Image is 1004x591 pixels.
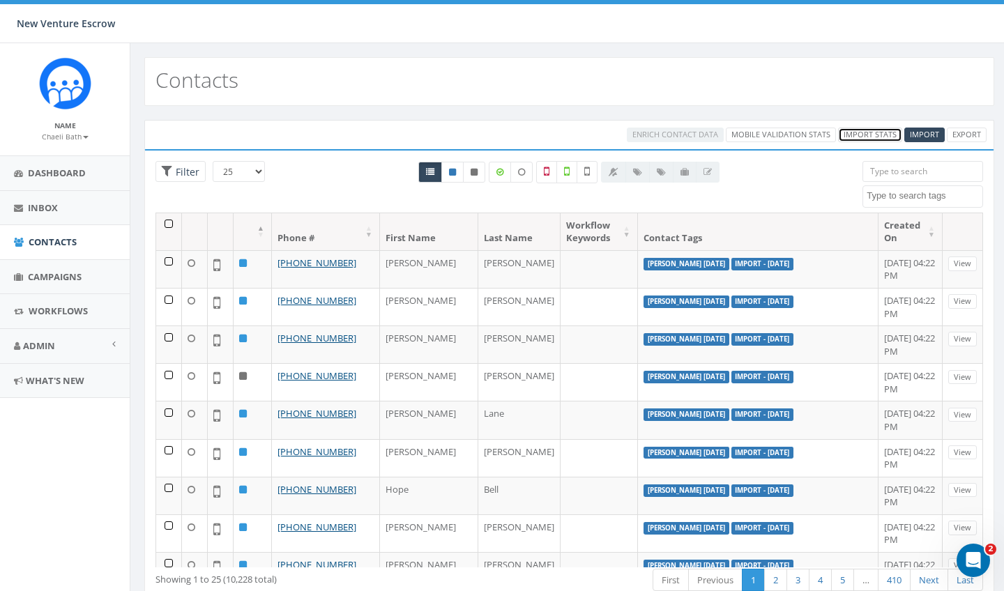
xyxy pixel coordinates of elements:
td: [DATE] 04:22 PM [878,250,943,288]
a: View [948,294,977,309]
td: [PERSON_NAME] [380,250,478,288]
a: View [948,332,977,346]
label: [PERSON_NAME] [DATE] [644,484,729,497]
span: Workflows [29,305,88,317]
label: Data Enriched [489,162,511,183]
span: CSV files only [910,129,939,139]
span: 2 [985,544,996,555]
label: Validated [556,161,577,183]
th: First Name [380,213,478,250]
a: [PHONE_NUMBER] [277,483,356,496]
i: This phone number is subscribed and will receive texts. [449,168,456,176]
td: [PERSON_NAME] [380,401,478,438]
td: [PERSON_NAME] [478,325,561,363]
a: View [948,558,977,573]
label: [PERSON_NAME] [DATE] [644,333,729,346]
a: View [948,370,977,385]
td: [DATE] 04:22 PM [878,514,943,552]
td: [PERSON_NAME] [478,363,561,401]
td: [PERSON_NAME] [478,514,561,552]
td: [PERSON_NAME] [380,514,478,552]
a: View [948,408,977,422]
td: Bell [478,477,561,514]
label: [PERSON_NAME] [DATE] [644,258,729,270]
label: Import - [DATE] [731,371,794,383]
span: Advance Filter [155,161,206,183]
span: Filter [172,165,199,178]
td: [PERSON_NAME] [380,439,478,477]
td: [PERSON_NAME] [380,325,478,363]
td: [PERSON_NAME] [478,439,561,477]
td: [DATE] 04:22 PM [878,552,943,590]
th: Workflow Keywords: activate to sort column ascending [561,213,638,250]
div: Showing 1 to 25 (10,228 total) [155,567,488,586]
small: Name [54,121,76,130]
th: Last Name [478,213,561,250]
label: Import - [DATE] [731,258,794,270]
label: Import - [DATE] [731,408,794,421]
td: [DATE] 04:22 PM [878,401,943,438]
th: Contact Tags [638,213,878,250]
td: [PERSON_NAME] [478,552,561,590]
label: Import - [DATE] [731,522,794,535]
iframe: Intercom live chat [957,544,990,577]
a: All contacts [418,162,442,183]
a: Import Stats [838,128,902,142]
label: [PERSON_NAME] [DATE] [644,295,729,308]
td: [PERSON_NAME] [380,288,478,325]
label: [PERSON_NAME] [DATE] [644,447,729,459]
td: [DATE] 04:22 PM [878,477,943,514]
label: [PERSON_NAME] [DATE] [644,408,729,421]
a: Chaeli Bath [42,130,89,142]
td: [PERSON_NAME] [380,552,478,590]
a: [PHONE_NUMBER] [277,407,356,420]
a: Export [947,128,987,142]
span: Inbox [28,201,58,214]
a: [PHONE_NUMBER] [277,294,356,307]
a: [PHONE_NUMBER] [277,256,356,269]
h2: Contacts [155,68,238,91]
td: [PERSON_NAME] [380,363,478,401]
span: Import [910,129,939,139]
label: Import - [DATE] [731,295,794,308]
label: Import - [DATE] [731,484,794,497]
span: New Venture Escrow [17,17,115,30]
td: [PERSON_NAME] [478,288,561,325]
a: [PHONE_NUMBER] [277,332,356,344]
label: [PERSON_NAME] [DATE] [644,371,729,383]
a: [PHONE_NUMBER] [277,369,356,382]
span: What's New [26,374,84,387]
label: Import - [DATE] [731,333,794,346]
a: View [948,521,977,535]
td: [DATE] 04:22 PM [878,363,943,401]
textarea: Search [867,190,982,202]
th: Phone #: activate to sort column ascending [272,213,380,250]
a: Import [904,128,945,142]
td: [DATE] 04:22 PM [878,325,943,363]
td: Hope [380,477,478,514]
td: [DATE] 04:22 PM [878,288,943,325]
label: [PERSON_NAME] [DATE] [644,522,729,535]
a: View [948,445,977,460]
label: Import - [DATE] [731,560,794,572]
td: [PERSON_NAME] [478,250,561,288]
input: Type to search [862,161,983,182]
i: This phone number is unsubscribed and has opted-out of all texts. [471,168,478,176]
a: Active [441,162,464,183]
a: View [948,256,977,271]
small: Chaeli Bath [42,132,89,141]
a: [PHONE_NUMBER] [277,445,356,458]
label: Not a Mobile [536,161,557,183]
label: Import - [DATE] [731,447,794,459]
a: [PHONE_NUMBER] [277,521,356,533]
a: Mobile Validation Stats [726,128,836,142]
label: Data not Enriched [510,162,533,183]
th: Created On: activate to sort column ascending [878,213,943,250]
span: Admin [23,339,55,352]
td: Lane [478,401,561,438]
a: View [948,483,977,498]
span: Campaigns [28,270,82,283]
td: [DATE] 04:22 PM [878,439,943,477]
a: Opted Out [463,162,485,183]
span: Contacts [29,236,77,248]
